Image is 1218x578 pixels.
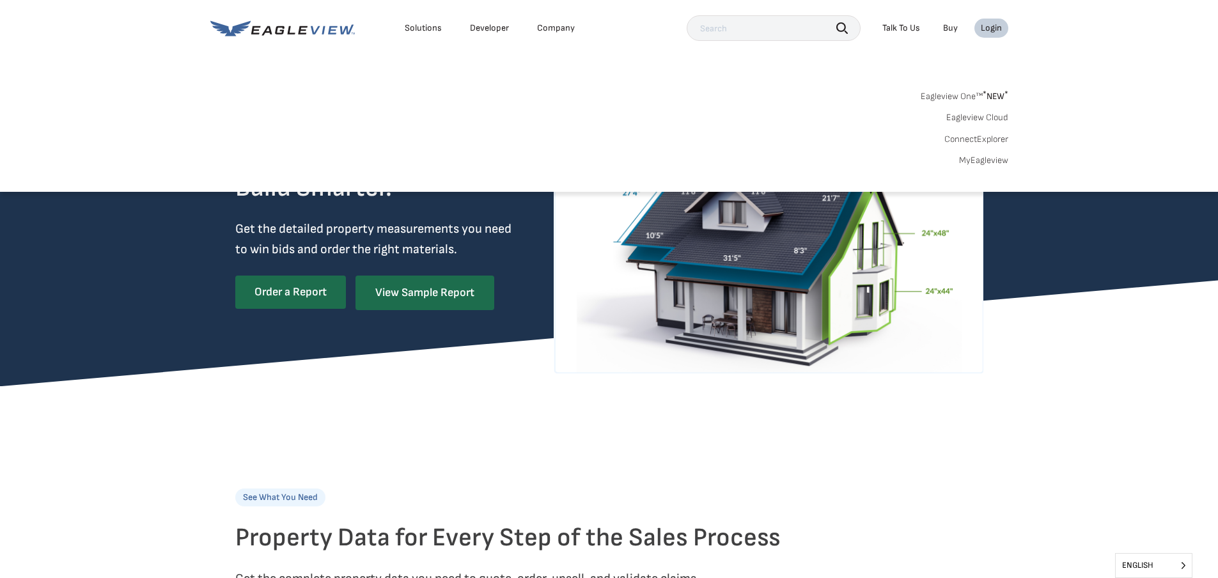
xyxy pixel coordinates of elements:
[943,22,958,34] a: Buy
[921,87,1008,102] a: Eagleview One™*NEW*
[882,22,920,34] div: Talk To Us
[355,276,494,310] a: View Sample Report
[470,22,509,34] a: Developer
[235,276,346,309] a: Order a Report
[1116,554,1192,577] span: English
[235,219,515,260] p: Get the detailed property measurements you need to win bids and order the right materials.
[537,22,575,34] div: Company
[981,22,1002,34] div: Login
[944,134,1008,145] a: ConnectExplorer
[959,155,1008,166] a: MyEagleview
[235,522,983,553] h2: Property Data for Every Step of the Sales Process
[687,15,861,41] input: Search
[983,91,1008,102] span: NEW
[235,488,325,506] p: See What You Need
[1115,553,1192,578] aside: Language selected: English
[946,112,1008,123] a: Eagleview Cloud
[405,22,442,34] div: Solutions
